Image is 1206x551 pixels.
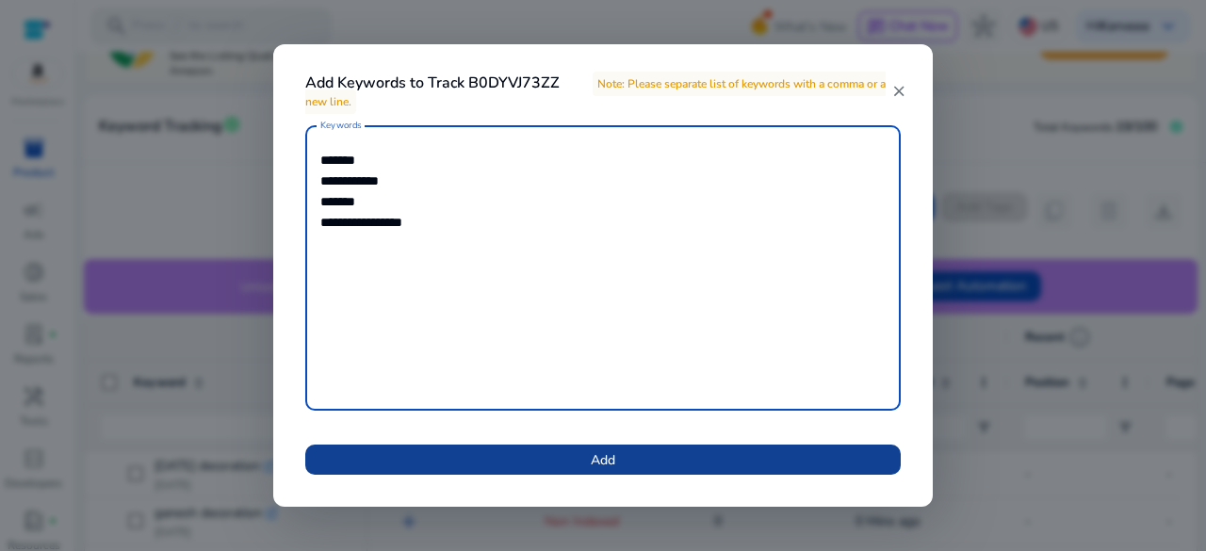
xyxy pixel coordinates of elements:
[890,83,906,100] mat-icon: close
[305,74,890,110] h4: Add Keywords to Track B0DYVJ73ZZ
[305,445,901,475] button: Add
[305,72,886,114] span: Note: Please separate list of keywords with a comma or a new line.
[320,120,362,133] mat-label: Keywords
[591,450,615,470] span: Add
